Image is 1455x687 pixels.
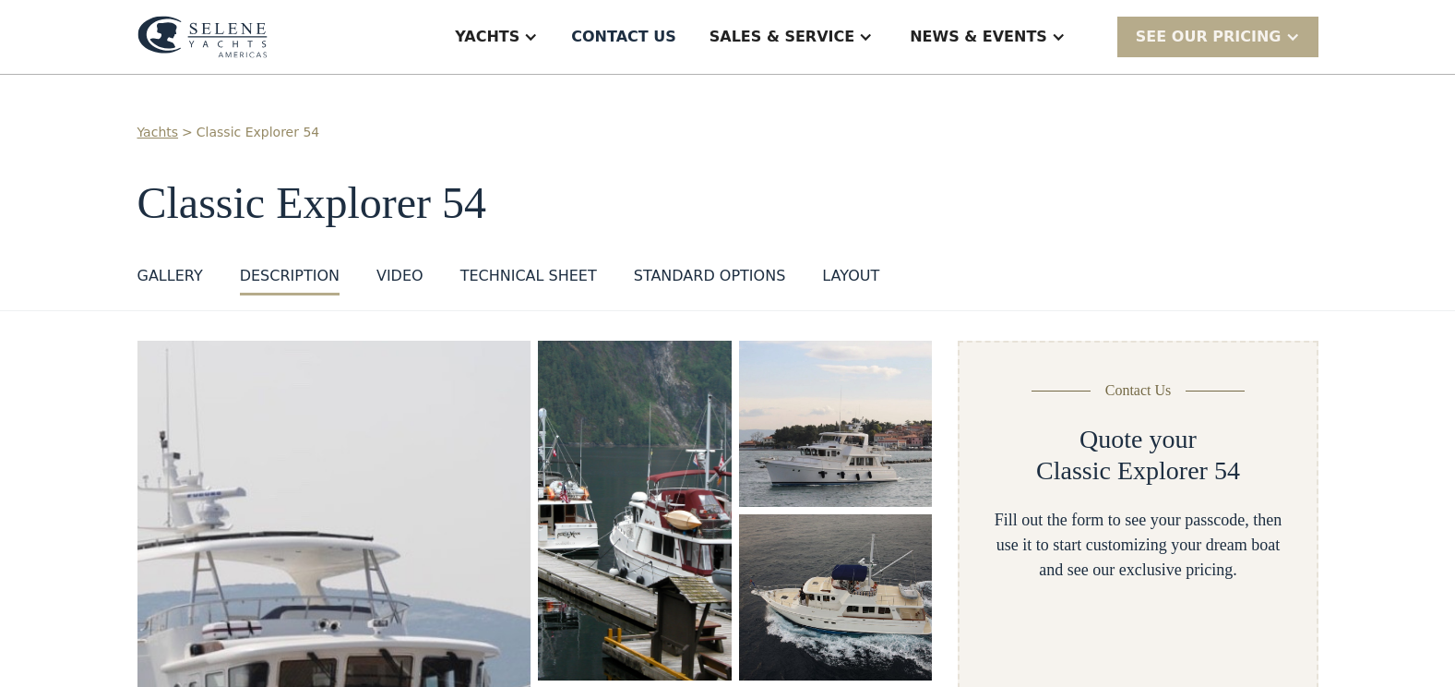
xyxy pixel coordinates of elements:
div: GALLERY [137,265,203,287]
a: open lightbox [739,341,933,507]
div: SEE Our Pricing [1136,26,1282,48]
a: GALLERY [137,265,203,295]
a: Yachts [137,123,179,142]
div: standard options [634,265,786,287]
a: open lightbox [538,341,731,681]
a: standard options [634,265,786,295]
div: VIDEO [376,265,423,287]
a: Classic Explorer 54 [197,123,319,142]
h2: Classic Explorer 54 [1036,455,1240,487]
div: Contact US [571,26,676,48]
div: DESCRIPTION [240,265,340,287]
img: 50 foot motor yacht [739,341,933,507]
a: layout [822,265,879,295]
img: 50 foot motor yacht [739,514,933,681]
h1: Classic Explorer 54 [137,179,1318,228]
a: VIDEO [376,265,423,295]
h2: Quote your [1079,424,1197,455]
div: Yachts [455,26,519,48]
div: Contact Us [1105,380,1172,402]
div: > [182,123,193,142]
div: layout [822,265,879,287]
div: News & EVENTS [910,26,1047,48]
div: Sales & Service [710,26,854,48]
div: SEE Our Pricing [1117,17,1318,56]
div: Technical sheet [460,265,597,287]
div: Fill out the form to see your passcode, then use it to start customizing your dream boat and see ... [989,508,1286,583]
img: 50 foot motor yacht [536,337,733,684]
img: logo [137,16,268,58]
a: Technical sheet [460,265,597,295]
a: open lightbox [739,514,933,681]
a: DESCRIPTION [240,265,340,295]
